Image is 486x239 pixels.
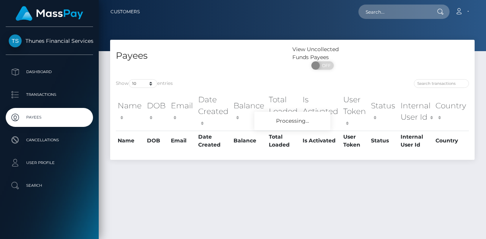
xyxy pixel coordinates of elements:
input: Search transactions [414,79,469,88]
p: Dashboard [9,66,90,78]
th: Name [116,131,145,151]
label: Show entries [116,79,173,88]
a: Dashboard [6,62,93,81]
th: Balance [232,131,267,151]
th: Country [434,92,469,130]
th: Total Loaded [267,92,301,130]
a: Customers [110,4,140,20]
th: Balance [232,92,267,130]
input: Search... [358,5,430,19]
div: Processing... [254,112,330,130]
p: Payees [9,112,90,123]
a: User Profile [6,153,93,172]
th: Internal User Id [399,92,434,130]
span: OFF [316,61,335,70]
th: User Token [341,92,369,130]
a: Search [6,176,93,195]
th: Is Activated [301,131,341,151]
th: Status [369,92,399,130]
th: Email [169,92,196,130]
th: Total Loaded [267,131,301,151]
th: Date Created [196,92,232,130]
a: Cancellations [6,131,93,150]
th: Name [116,92,145,130]
th: Email [169,131,196,151]
th: Date Created [196,131,232,151]
th: Country [434,131,469,151]
span: Thunes Financial Services [6,37,93,44]
select: Showentries [129,79,157,88]
th: DOB [145,92,169,130]
p: Search [9,180,90,191]
img: Thunes Financial Services [9,34,22,47]
a: Payees [6,108,93,127]
p: User Profile [9,157,90,169]
th: User Token [341,131,369,151]
p: Cancellations [9,134,90,146]
h4: Payees [116,49,287,62]
p: Transactions [9,89,90,100]
img: MassPay Logo [16,6,83,21]
th: Is Activated [301,92,341,130]
div: View Uncollected Funds Payees [292,45,353,61]
th: Status [369,131,399,151]
th: Internal User Id [399,131,434,151]
th: DOB [145,131,169,151]
a: Transactions [6,85,93,104]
